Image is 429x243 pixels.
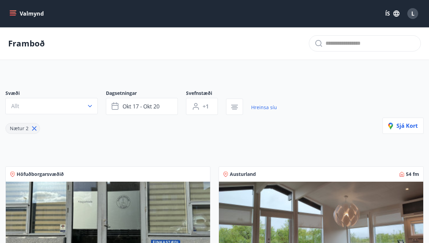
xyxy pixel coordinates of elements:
[406,171,419,178] span: 54 fm
[411,10,414,17] span: L
[8,38,45,49] p: Framboð
[106,98,178,115] button: okt 17 - okt 20
[203,103,209,110] span: +1
[383,118,424,134] button: Sjá kort
[186,90,226,98] span: Svefnstæði
[10,125,29,131] span: Nætur 2
[106,90,186,98] span: Dagsetningar
[381,7,403,20] button: ÍS
[123,103,160,110] span: okt 17 - okt 20
[251,100,277,115] a: Hreinsa síu
[5,90,106,98] span: Svæði
[388,122,418,129] span: Sjá kort
[405,5,421,22] button: L
[5,123,40,134] div: Nætur 2
[5,98,98,114] button: Allt
[230,171,256,178] span: Austurland
[11,102,19,110] span: Allt
[186,98,218,115] button: +1
[17,171,64,178] span: Höfuðborgarsvæðið
[8,7,46,20] button: menu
